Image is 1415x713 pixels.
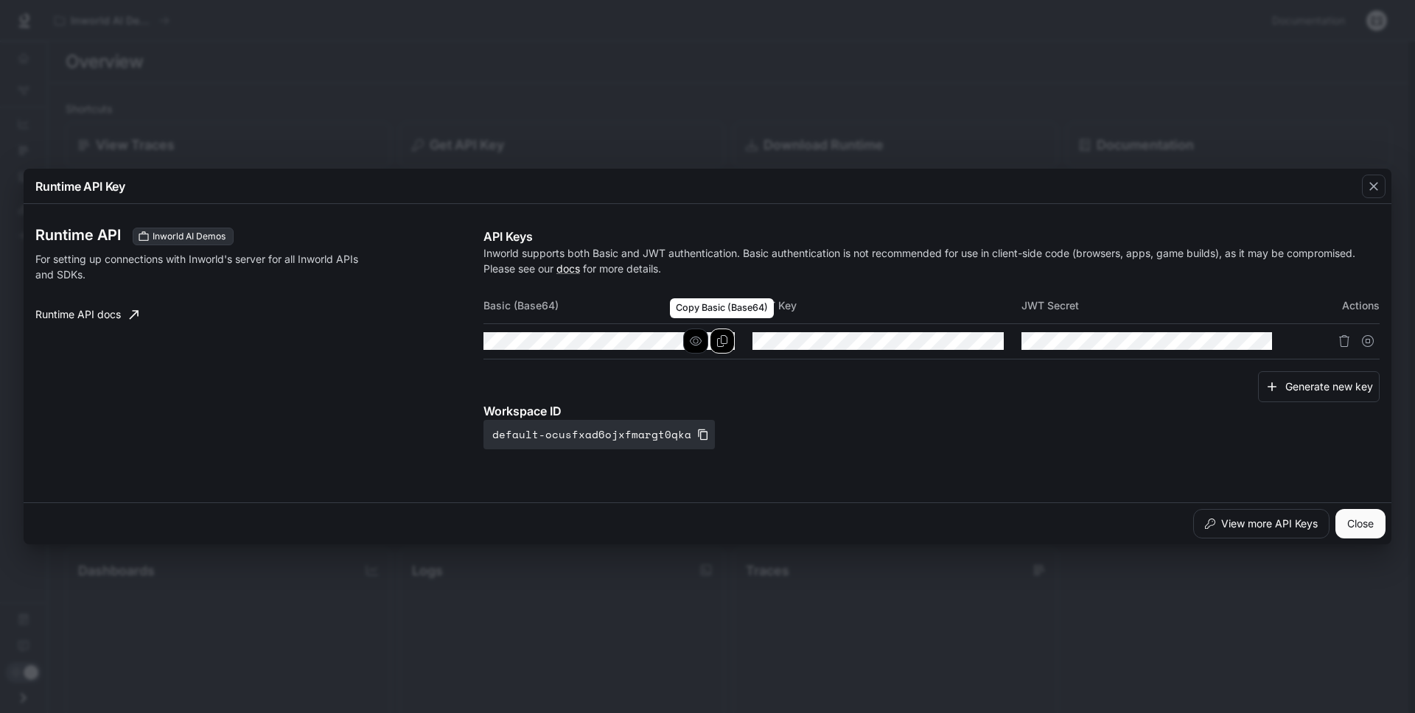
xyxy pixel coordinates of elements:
[483,245,1380,276] p: Inworld supports both Basic and JWT authentication. Basic authentication is not recommended for u...
[35,251,363,282] p: For setting up connections with Inworld's server for all Inworld APIs and SDKs.
[483,228,1380,245] p: API Keys
[1258,371,1380,403] button: Generate new key
[670,298,774,318] div: Copy Basic (Base64)
[483,402,1380,420] p: Workspace ID
[29,300,144,329] a: Runtime API docs
[752,288,1021,323] th: JWT Key
[1021,288,1290,323] th: JWT Secret
[1193,509,1330,538] button: View more API Keys
[1290,288,1380,323] th: Actions
[556,262,580,275] a: docs
[35,228,121,242] h3: Runtime API
[133,228,234,245] div: These keys will apply to your current workspace only
[483,288,752,323] th: Basic (Base64)
[1356,329,1380,353] button: Suspend API key
[710,329,735,354] button: Copy Basic (Base64)
[1332,329,1356,353] button: Delete API key
[35,178,125,195] p: Runtime API Key
[1335,509,1386,538] button: Close
[147,230,231,243] span: Inworld AI Demos
[483,420,715,449] button: default-ocusfxad6ojxfmargt0qka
